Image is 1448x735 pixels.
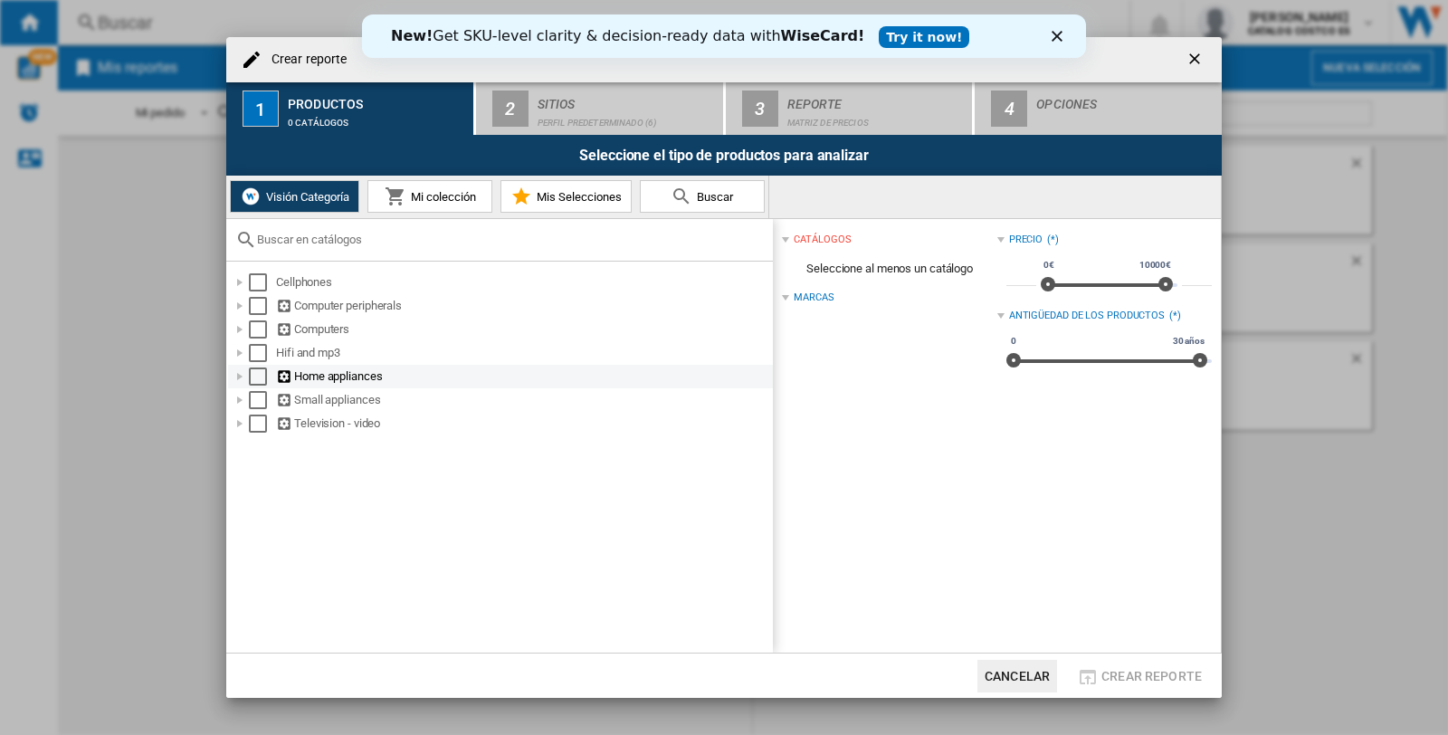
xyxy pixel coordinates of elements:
[794,291,834,305] div: Marcas
[742,91,778,127] div: 3
[276,320,770,339] div: Computers
[240,186,262,207] img: wiser-icon-white.png
[476,82,725,135] button: 2 Sitios Perfil predeterminado (6)
[692,190,733,204] span: Buscar
[975,82,1222,135] button: 4 Opciones
[262,190,349,204] span: Visión Categoría
[406,190,476,204] span: Mi colección
[276,367,770,386] div: Home appliances
[1009,233,1043,247] div: Precio
[226,82,475,135] button: 1 Productos 0 catálogos
[1009,309,1165,323] div: Antigüedad de los productos
[249,297,276,315] md-checkbox: Select
[787,90,966,109] div: Reporte
[1036,90,1215,109] div: Opciones
[230,180,359,213] button: Visión Categoría
[276,415,770,433] div: Television - video
[532,190,622,204] span: Mis Selecciones
[226,135,1222,176] div: Seleccione el tipo de productos para analizar
[726,82,975,135] button: 3 Reporte Matriz de precios
[782,252,996,286] span: Seleccione al menos un catálogo
[288,109,466,128] div: 0 catálogos
[249,344,276,362] md-checkbox: Select
[249,273,276,291] md-checkbox: Select
[1008,334,1019,348] span: 0
[362,14,1086,58] iframe: Intercom live chat banner
[1170,334,1207,348] span: 30 años
[640,180,765,213] button: Buscar
[977,660,1057,692] button: Cancelar
[1072,660,1207,692] button: Crear reporte
[794,233,851,247] div: catálogos
[500,180,632,213] button: Mis Selecciones
[492,91,529,127] div: 2
[249,415,276,433] md-checkbox: Select
[1041,258,1057,272] span: 0€
[1137,258,1174,272] span: 10000€
[249,367,276,386] md-checkbox: Select
[367,180,492,213] button: Mi colección
[991,91,1027,127] div: 4
[276,344,770,362] div: Hifi and mp3
[262,51,347,69] h4: Crear reporte
[690,16,708,27] div: Cerrar
[787,109,966,128] div: Matriz de precios
[288,90,466,109] div: Productos
[249,320,276,339] md-checkbox: Select
[276,297,770,315] div: Computer peripherals
[257,233,764,246] input: Buscar en catálogos
[538,90,716,109] div: Sitios
[276,391,770,409] div: Small appliances
[538,109,716,128] div: Perfil predeterminado (6)
[1178,42,1215,78] button: getI18NText('BUTTONS.CLOSE_DIALOG')
[243,91,279,127] div: 1
[249,391,276,409] md-checkbox: Select
[1101,669,1202,683] span: Crear reporte
[1186,50,1207,72] ng-md-icon: getI18NText('BUTTONS.CLOSE_DIALOG')
[276,273,770,291] div: Cellphones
